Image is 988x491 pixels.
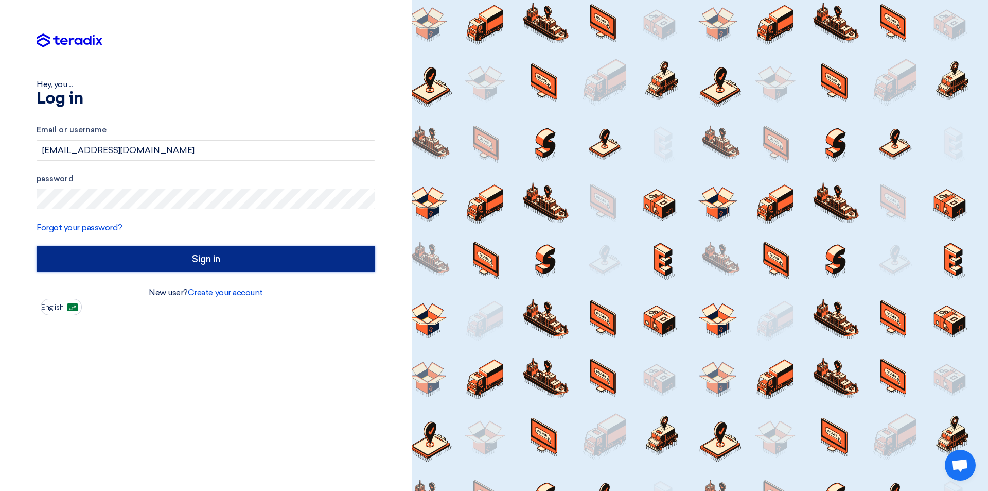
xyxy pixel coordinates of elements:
a: Forgot your password? [37,223,122,232]
button: English [41,299,82,315]
font: Hey, you ... [37,79,73,89]
img: Teradix logo [37,33,102,48]
font: Email or username [37,125,107,134]
font: Log in [37,91,83,107]
div: Open chat [945,450,976,481]
img: ar-AR.png [67,303,78,311]
font: English [41,303,64,312]
input: Enter your business email or username [37,140,375,161]
font: password [37,174,74,183]
font: New user? [149,287,188,297]
input: Sign in [37,246,375,272]
a: Create your account [188,287,263,297]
